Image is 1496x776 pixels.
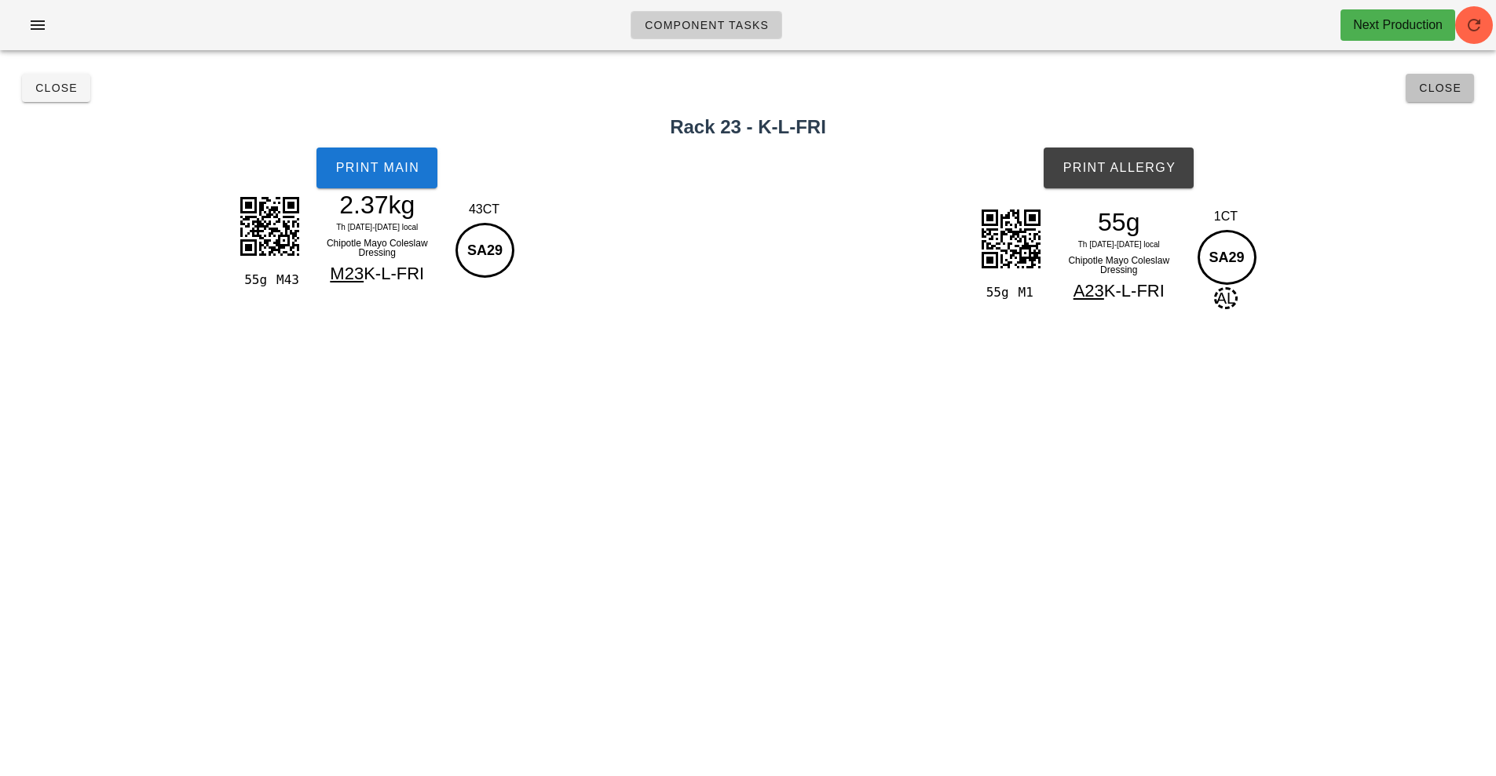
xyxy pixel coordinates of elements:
span: Th [DATE]-[DATE] local [1078,240,1160,249]
div: M1 [1012,282,1044,303]
img: Ig0pUIWSglgJAuJH5VkVV5InE5lyv47K0R+uPHdqhN3ViR+tTKJz2ObuvzwEPIEmd3UVRLUub+rcZ7Y5rtia62QEPKMAOmNx6... [971,199,1050,278]
div: 55g [1051,210,1187,234]
div: 55g [238,270,270,290]
button: Close [1406,74,1474,102]
span: Th [DATE]-[DATE] local [336,223,418,231]
h2: Rack 23 - K-L-FRI [9,113,1487,141]
div: 2.37kg [309,193,445,217]
a: Component Tasks [631,11,782,39]
div: 55g [979,282,1011,303]
img: qBGxiE0IMQgjAsRlDYKhCxo7KpwgCIYSgtNEmhGwEmxwVQghKG21CyEawyVEhhKC00SaEbASbHBVCCEobbULIRrDJUSGEoLTR... [230,187,309,265]
span: Print Main [335,161,419,175]
div: Next Production [1353,16,1443,35]
div: SA29 [1198,230,1256,285]
span: M23 [330,264,364,283]
span: AL [1214,287,1238,309]
span: A23 [1074,281,1104,301]
span: K-L-FRI [1104,281,1165,301]
button: Print Allergy [1044,148,1194,188]
span: Close [35,82,78,94]
div: Chipotle Mayo Coleslaw Dressing [309,235,445,260]
div: 1CT [1194,207,1259,226]
span: Component Tasks [644,19,769,31]
span: K-L-FRI [364,264,424,283]
div: Chipotle Mayo Coleslaw Dressing [1051,253,1187,278]
div: SA29 [455,223,514,278]
span: Close [1418,82,1461,94]
span: Print Allergy [1062,161,1176,175]
button: Close [22,74,90,102]
button: Print Main [316,148,437,188]
div: 43CT [452,200,517,219]
div: M43 [270,270,302,290]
